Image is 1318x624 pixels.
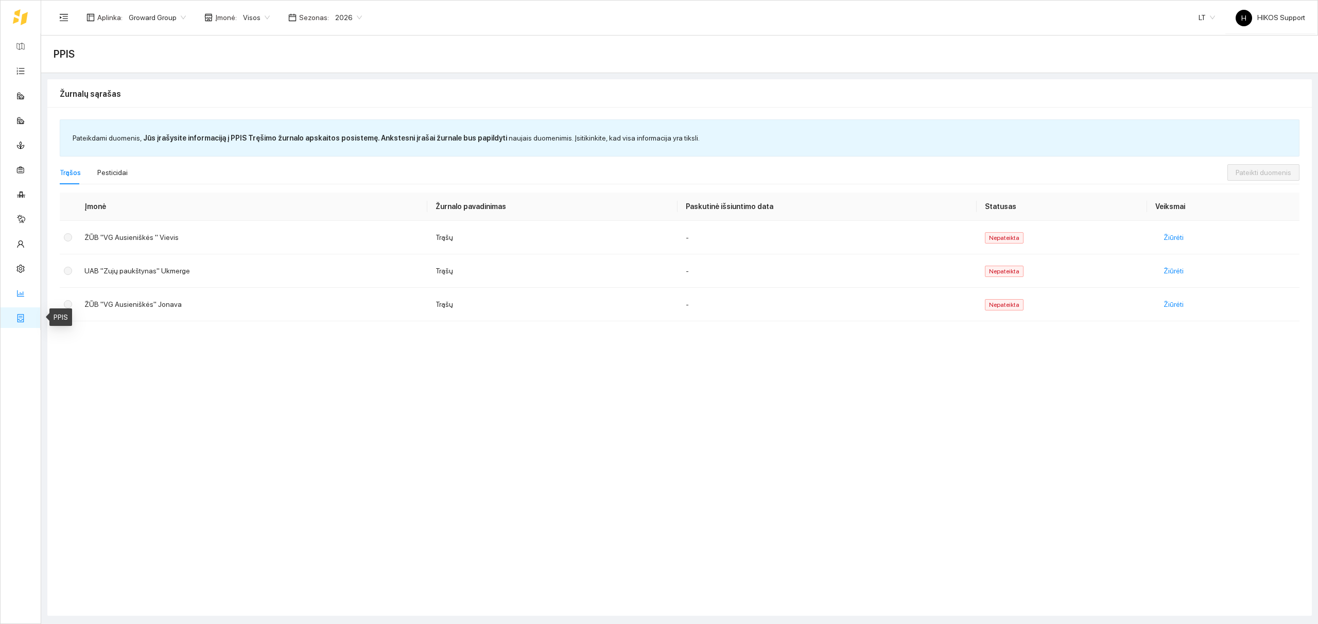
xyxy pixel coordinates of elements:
td: - [678,221,977,254]
div: Pesticidai [97,167,128,178]
span: Aplinka : [97,12,123,23]
button: Pateikti duomenis [1227,164,1299,181]
span: Žiūrėti [1164,265,1184,276]
b: Jūs įrašysite informaciją į PPIS Tręšimo žurnalo apskaitos posistemę. Ankstesni įrašai žurnale bu... [143,134,507,142]
span: Žiūrėti [1164,232,1184,243]
span: LT [1199,10,1215,25]
td: Trąšų [427,254,678,288]
span: shop [204,13,213,22]
span: H [1241,10,1246,26]
button: Žiūrėti [1155,263,1192,279]
th: Įmonė [76,193,427,221]
a: Žiūrėti [1155,233,1192,241]
a: Žiūrėti [1155,267,1192,275]
span: Sezonas : [299,12,329,23]
span: Visos [243,10,270,25]
span: layout [86,13,95,22]
td: ŽŪB "VG Ausieniškės" Jonava [76,288,427,321]
div: Žurnalų sąrašas [60,79,1299,109]
span: Groward Group [129,10,186,25]
span: Įmonė : [215,12,237,23]
button: menu-unfold [54,7,74,28]
span: Nepateikta [985,266,1024,277]
td: - [678,288,977,321]
td: Trąšų [427,288,678,321]
th: Veiksmai [1147,193,1299,221]
span: Nepateikta [985,232,1024,244]
th: Žurnalo pavadinimas [427,193,678,221]
div: Pateikdami duomenis, naujais duomenimis. Įsitikinkite, kad visa informacija yra tiksli. [60,120,1299,156]
span: HIKOS Support [1236,13,1305,22]
td: Trąšų [427,221,678,254]
th: Paskutinė išsiuntimo data [678,193,977,221]
span: PPIS [54,46,75,62]
button: Žiūrėti [1155,296,1192,313]
span: Žiūrėti [1164,299,1184,310]
td: - [678,254,977,288]
td: UAB "Zujų paukštynas" Ukmerge [76,254,427,288]
span: menu-unfold [59,13,68,22]
button: Žiūrėti [1155,229,1192,246]
a: PPIS [54,313,68,321]
div: Trąšos [60,167,81,178]
td: ŽŪB "VG Ausieniškės " Vievis [76,221,427,254]
a: Žiūrėti [1155,300,1192,308]
span: Nepateikta [985,299,1024,310]
span: 2026 [335,10,362,25]
span: calendar [288,13,297,22]
th: Statusas [977,193,1147,221]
